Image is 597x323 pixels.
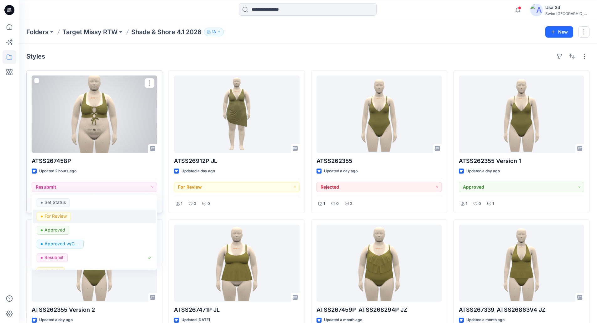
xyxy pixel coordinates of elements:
h4: Styles [26,53,45,60]
p: Approved [45,226,65,234]
p: 1 [492,201,494,207]
p: Updated a day ago [324,168,358,175]
div: Swim [GEOGRAPHIC_DATA] [545,11,589,16]
p: ATSS262355 Version 1 [459,157,584,165]
p: Shade & Shore 4.1 2026 [131,28,202,36]
a: ATSS267471P JL [174,225,299,302]
p: ATSS262355 Version 2 [32,305,157,314]
a: Folders [26,28,49,36]
p: 2 [350,201,352,207]
p: 0 [336,201,339,207]
p: ATSS26912P JL [174,157,299,165]
a: ATSS267339_ATSS26863V4 JZ [459,225,584,302]
p: On hold [45,267,60,275]
div: Usa 3d [545,4,589,11]
p: 18 [212,29,216,35]
a: Target Missy RTW [62,28,118,36]
img: avatar [530,4,543,16]
a: ATSS262355 [317,76,442,153]
p: Updated 2 hours ago [39,168,76,175]
p: 1 [323,201,325,207]
p: Updated a day ago [181,168,215,175]
p: ATSS267471P JL [174,305,299,314]
p: Set Status [45,198,66,206]
p: 1 [466,201,467,207]
p: ATSS267339_ATSS26863V4 JZ [459,305,584,314]
p: ATSS267458P [32,157,157,165]
p: For Review [45,212,67,220]
button: 18 [204,28,224,36]
button: New [545,26,573,38]
a: ATSS262355 Version 1 [459,76,584,153]
p: 1 [181,201,182,207]
p: ATSS267459P_ATSS268294P JZ [317,305,442,314]
p: 0 [194,201,196,207]
p: 0 [207,201,210,207]
p: Approved w/Corrections [45,240,80,248]
a: ATSS26912P JL [174,76,299,153]
p: Resubmit [45,253,64,262]
a: ATSS267458P [32,76,157,153]
a: ATSS267459P_ATSS268294P JZ [317,225,442,302]
p: 0 [479,201,481,207]
p: Updated a day ago [466,168,500,175]
p: ATSS262355 [317,157,442,165]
